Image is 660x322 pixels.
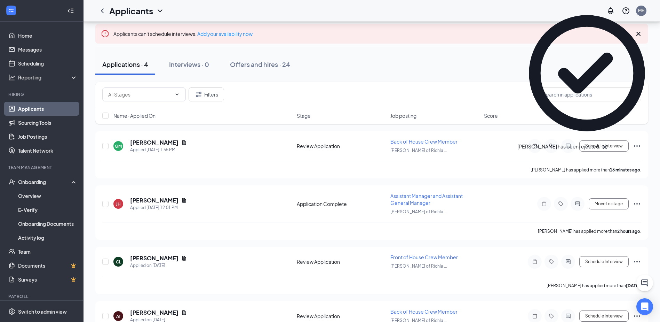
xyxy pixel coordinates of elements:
svg: Document [181,255,187,261]
span: [PERSON_NAME] of Richla ... [390,209,447,214]
div: Payroll [8,293,76,299]
a: Applicants [18,102,78,116]
div: Interviews · 0 [169,60,209,69]
div: Review Application [297,143,386,149]
p: [PERSON_NAME] has applied more than . [538,228,641,234]
a: DocumentsCrown [18,259,78,273]
div: Hiring [8,91,76,97]
div: Offers and hires · 24 [230,60,290,69]
div: Applied [DATE] 1:55 PM [130,146,187,153]
span: Back of House Crew Member [390,308,458,315]
svg: Settings [8,308,15,315]
button: Move to stage [589,198,629,209]
button: ChatActive [636,275,653,291]
span: Job posting [390,112,416,119]
svg: ChevronDown [156,7,164,15]
h5: [PERSON_NAME] [130,309,178,316]
div: Applications · 4 [102,60,148,69]
svg: Ellipses [633,258,641,266]
svg: Note [540,201,548,207]
b: 16 minutes ago [610,167,640,172]
a: Job Postings [18,130,78,144]
svg: Tag [547,313,556,319]
a: Talent Network [18,144,78,158]
span: Front of House Crew Member [390,254,458,260]
div: Team Management [8,164,76,170]
a: Onboarding Documents [18,217,78,231]
svg: Document [181,310,187,315]
a: Scheduling [18,56,78,70]
a: SurveysCrown [18,273,78,286]
svg: Tag [557,201,565,207]
span: Back of House Crew Member [390,138,458,145]
a: Team [18,245,78,259]
svg: WorkstreamLogo [8,7,15,14]
span: Assistant Manager and Assistant General Manager [390,193,463,206]
div: [PERSON_NAME] has been rejected. [517,143,601,151]
h5: [PERSON_NAME] [130,254,178,262]
svg: ChevronLeft [98,7,106,15]
div: Review Application [297,258,386,265]
h1: Applicants [109,5,153,17]
svg: Tag [547,259,556,264]
a: Activity log [18,231,78,245]
button: Schedule Interview [579,256,629,267]
div: JH [116,201,121,207]
svg: ActiveChat [573,201,582,207]
a: Messages [18,43,78,56]
svg: Document [181,140,187,145]
p: [PERSON_NAME] has applied more than . [547,283,641,289]
b: 2 hours ago [617,229,640,234]
svg: Error [101,30,109,38]
a: Overview [18,189,78,203]
svg: UserCheck [8,178,15,185]
div: Onboarding [18,178,72,185]
svg: ActiveChat [564,313,572,319]
div: Review Application [297,313,386,320]
button: Schedule Interview [579,310,629,322]
input: All Stages [108,91,172,98]
div: Open Intercom Messenger [636,298,653,315]
svg: Collapse [67,7,74,14]
span: Applicants can't schedule interviews. [113,31,253,37]
svg: Cross [601,143,609,151]
a: Home [18,29,78,43]
svg: Ellipses [633,312,641,320]
span: Stage [297,112,311,119]
span: [PERSON_NAME] of Richla ... [390,148,447,153]
span: Name · Applied On [113,112,156,119]
div: Applied on [DATE] [130,262,187,269]
span: Score [484,112,498,119]
svg: ChevronDown [174,92,180,97]
b: [DATE] [626,283,640,288]
div: AT [116,313,121,319]
a: Sourcing Tools [18,116,78,130]
div: Switch to admin view [18,308,67,315]
p: [PERSON_NAME] has applied more than . [531,167,641,173]
svg: ChatActive [641,279,649,287]
svg: Note [531,259,539,264]
h5: [PERSON_NAME] [130,197,178,204]
svg: ActiveChat [564,259,572,264]
svg: Document [181,198,187,203]
svg: Filter [194,90,203,99]
span: [PERSON_NAME] of Richla ... [390,263,447,269]
div: Application Complete [297,200,386,207]
div: CL [116,259,121,265]
svg: Ellipses [633,200,641,208]
div: Reporting [18,74,78,81]
div: GM [115,143,122,149]
h5: [PERSON_NAME] [130,139,178,146]
svg: Analysis [8,74,15,81]
svg: Note [531,313,539,319]
svg: CheckmarkCircle [517,3,657,143]
button: Filter Filters [189,87,224,101]
div: Applied [DATE] 12:01 PM [130,204,187,211]
a: Add your availability now [197,31,253,37]
a: E-Verify [18,203,78,217]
